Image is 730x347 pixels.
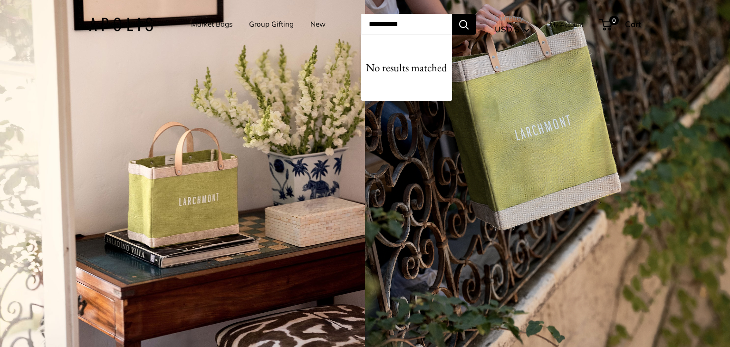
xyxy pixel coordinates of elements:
a: Market Bags [191,18,232,31]
button: USD $ [495,22,529,37]
input: Search... [361,14,452,35]
img: Apolis [89,18,153,31]
span: 0 [609,16,619,25]
a: Group Gifting [249,18,294,31]
span: Currency [495,11,529,25]
span: USD $ [495,24,519,34]
span: Cart [625,19,641,29]
a: 0 Cart [600,17,641,32]
a: My Account [550,19,584,30]
p: No results matched [361,58,452,77]
a: New [310,18,326,31]
button: Search [452,14,476,35]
